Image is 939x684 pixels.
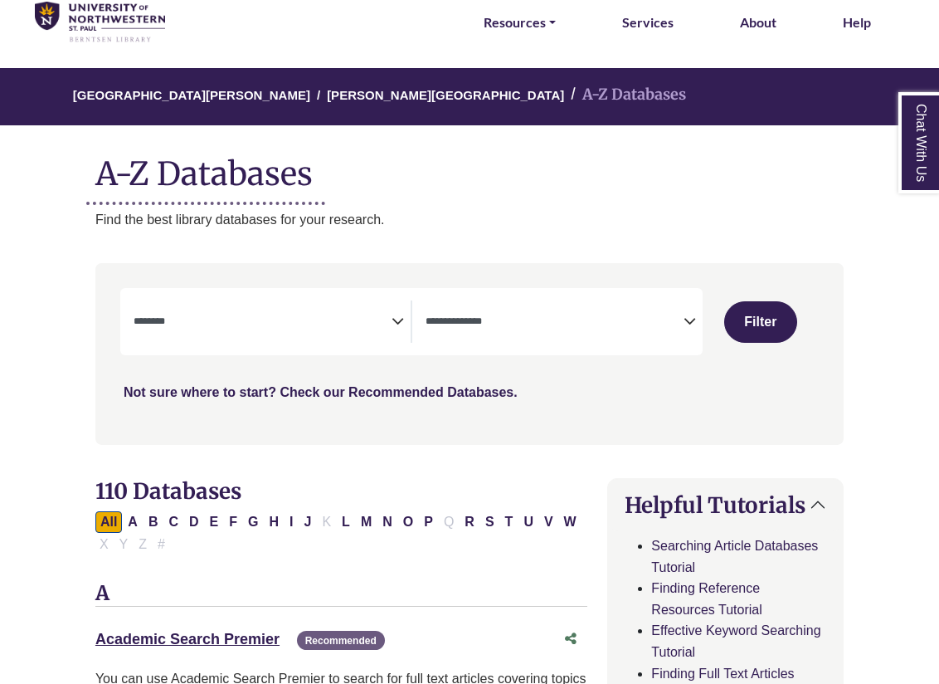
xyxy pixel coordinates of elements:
[95,631,280,647] a: Academic Search Premier
[205,511,224,533] button: Filter Results E
[480,511,499,533] button: Filter Results S
[95,68,844,125] nav: breadcrumb
[539,511,558,533] button: Filter Results V
[144,511,163,533] button: Filter Results B
[724,301,796,343] button: Submit for Search Results
[377,511,397,533] button: Filter Results N
[419,511,438,533] button: Filter Results P
[224,511,242,533] button: Filter Results F
[740,12,776,33] a: About
[426,316,684,330] textarea: Search
[95,514,583,550] div: Alpha-list to filter by first letter of database name
[608,479,843,531] button: Helpful Tutorials
[356,511,377,533] button: Filter Results M
[651,623,820,659] a: Effective Keyword Searching Tutorial
[95,142,844,193] h1: A-Z Databases
[95,582,587,607] h3: A
[460,511,479,533] button: Filter Results R
[95,209,844,231] p: Find the best library databases for your research.
[843,12,871,33] a: Help
[327,85,564,102] a: [PERSON_NAME][GEOGRAPHIC_DATA]
[564,83,686,107] li: A-Z Databases
[95,511,122,533] button: All
[285,511,298,533] button: Filter Results I
[337,511,355,533] button: Filter Results L
[554,623,587,655] button: Share this database
[299,511,317,533] button: Filter Results J
[297,631,385,650] span: Recommended
[124,385,518,399] a: Not sure where to start? Check our Recommended Databases.
[163,511,183,533] button: Filter Results C
[484,12,556,33] a: Resources
[73,85,310,102] a: [GEOGRAPHIC_DATA][PERSON_NAME]
[651,581,761,617] a: Finding Reference Resources Tutorial
[398,511,418,533] button: Filter Results O
[123,511,143,533] button: Filter Results A
[518,511,538,533] button: Filter Results U
[622,12,674,33] a: Services
[134,316,392,330] textarea: Search
[35,2,165,43] img: library_home
[265,511,285,533] button: Filter Results H
[651,539,818,574] a: Searching Article Databases Tutorial
[559,511,581,533] button: Filter Results W
[95,477,241,505] span: 110 Databases
[95,263,844,444] nav: Search filters
[184,511,204,533] button: Filter Results D
[500,511,518,533] button: Filter Results T
[243,511,263,533] button: Filter Results G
